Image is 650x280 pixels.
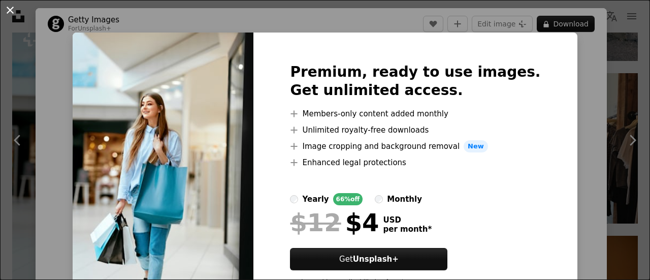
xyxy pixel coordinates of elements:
span: New [464,140,488,152]
input: yearly66%off [290,195,298,203]
strong: Unsplash+ [353,255,399,264]
span: $12 [290,209,341,236]
span: USD [383,215,432,225]
div: yearly [302,193,329,205]
button: GetUnsplash+ [290,248,447,270]
div: 66% off [333,193,363,205]
h2: Premium, ready to use images. Get unlimited access. [290,63,540,100]
li: Unlimited royalty-free downloads [290,124,540,136]
div: monthly [387,193,422,205]
li: Enhanced legal protections [290,157,540,169]
li: Image cropping and background removal [290,140,540,152]
span: per month * [383,225,432,234]
div: $4 [290,209,379,236]
input: monthly [375,195,383,203]
li: Members-only content added monthly [290,108,540,120]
